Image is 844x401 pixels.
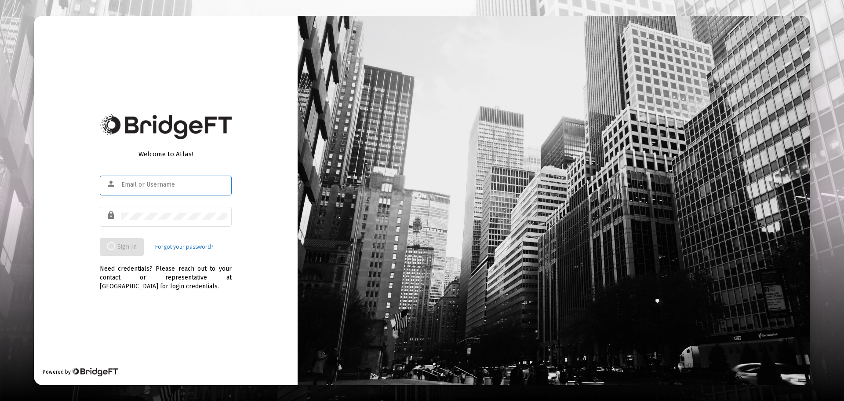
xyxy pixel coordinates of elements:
img: Bridge Financial Technology Logo [100,114,232,139]
span: Sign In [107,243,137,250]
input: Email or Username [121,181,227,188]
img: Bridge Financial Technology Logo [72,368,118,376]
button: Sign In [100,238,144,256]
div: Need credentials? Please reach out to your contact or representative at [GEOGRAPHIC_DATA] for log... [100,256,232,291]
mat-icon: lock [106,210,117,221]
div: Powered by [43,368,118,376]
a: Forgot your password? [155,243,213,251]
div: Welcome to Atlas! [100,150,232,158]
mat-icon: person [106,179,117,189]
